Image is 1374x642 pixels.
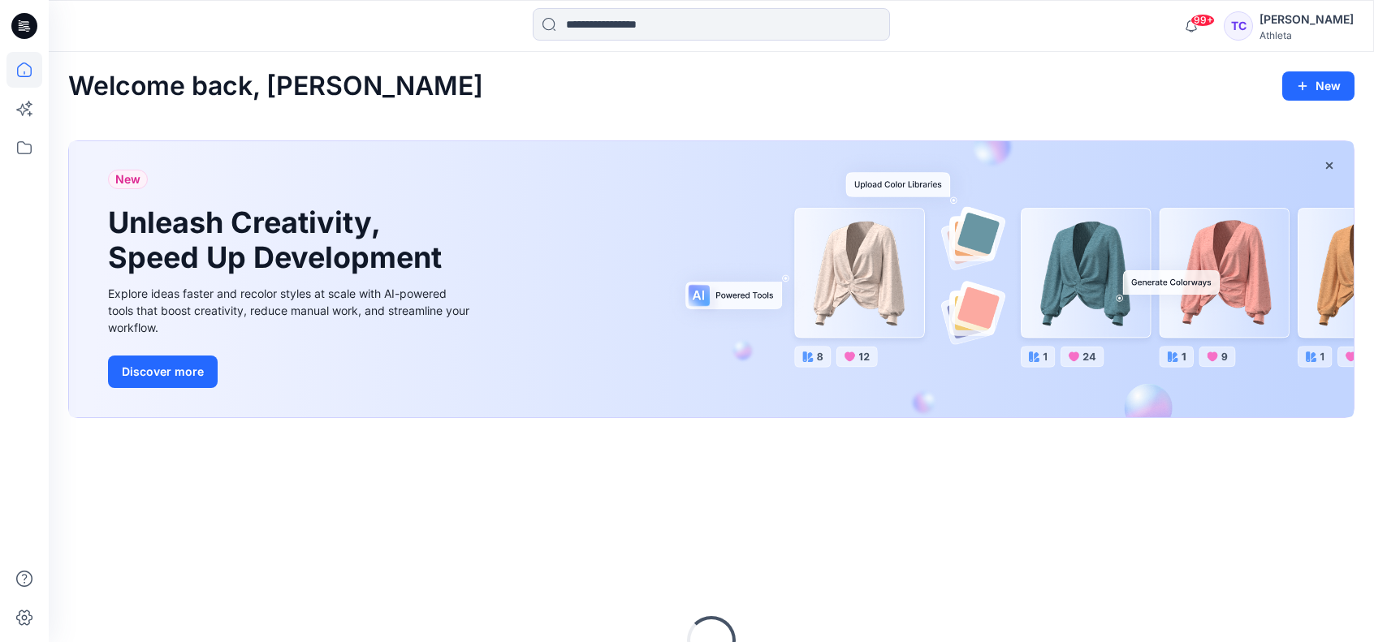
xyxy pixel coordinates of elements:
h1: Unleash Creativity, Speed Up Development [108,205,449,275]
a: Discover more [108,355,473,388]
div: [PERSON_NAME] [1259,10,1354,29]
div: Athleta [1259,29,1354,41]
button: Discover more [108,355,218,388]
div: Explore ideas faster and recolor styles at scale with AI-powered tools that boost creativity, red... [108,285,473,336]
span: New [115,170,140,189]
div: TC [1224,11,1253,41]
span: 99+ [1190,14,1215,27]
h2: Welcome back, [PERSON_NAME] [68,71,483,101]
button: New [1282,71,1355,101]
